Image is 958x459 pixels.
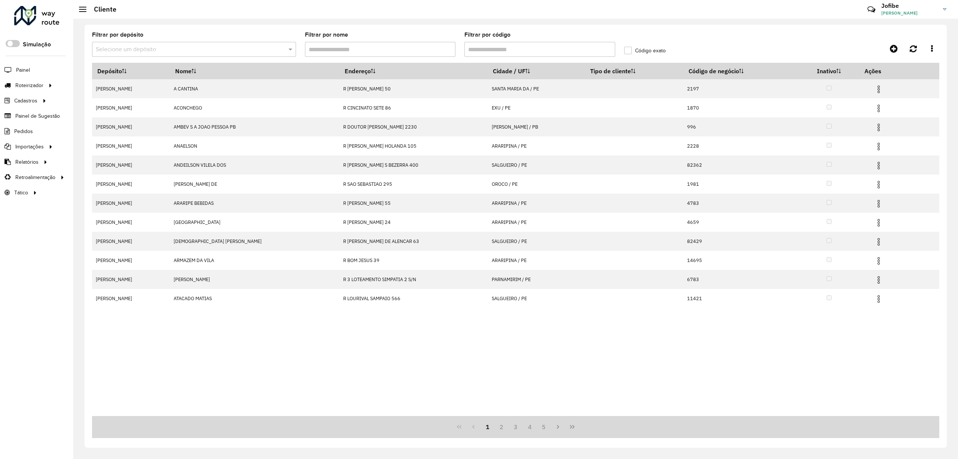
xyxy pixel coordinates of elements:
[92,194,170,213] td: [PERSON_NAME]
[170,289,339,308] td: ATACADO MATIAS
[799,63,860,79] th: Inativo
[683,270,799,289] td: 6783
[523,420,537,434] button: 4
[464,30,510,39] label: Filtrar por código
[488,79,585,98] td: SANTA MARIA DA / PE
[339,79,488,98] td: R [PERSON_NAME] 50
[683,63,799,79] th: Código de negócio
[92,251,170,270] td: [PERSON_NAME]
[14,189,28,197] span: Tático
[15,173,55,181] span: Retroalimentação
[339,232,488,251] td: R [PERSON_NAME] DE ALENCAR 63
[170,232,339,251] td: [DEMOGRAPHIC_DATA] [PERSON_NAME]
[683,232,799,251] td: 82429
[170,194,339,213] td: ARARIPE BEBIDAS
[339,98,488,117] td: R CINCINATO SETE 86
[92,270,170,289] td: [PERSON_NAME]
[339,251,488,270] td: R BOM JESUS 39
[15,81,43,89] span: Roteirizador
[683,117,799,136] td: 996
[683,194,799,213] td: 4783
[683,251,799,270] td: 14695
[683,136,799,155] td: 2228
[170,63,339,79] th: Nome
[509,420,523,434] button: 3
[92,232,170,251] td: [PERSON_NAME]
[170,213,339,232] td: [GEOGRAPHIC_DATA]
[683,289,799,308] td: 11421
[339,175,488,194] td: R SAO SEBASTIAO 295
[339,63,488,79] th: Endereço
[683,98,799,117] td: 1870
[86,5,116,13] h2: Cliente
[339,155,488,175] td: R [PERSON_NAME] S BEZERRA 400
[339,289,488,308] td: R LOURIVAL SAMPAIO 566
[683,175,799,194] td: 1981
[170,117,339,136] td: AMBEV S A JOAO PESSOA PB
[488,270,585,289] td: PARNAMIRIM / PE
[92,175,170,194] td: [PERSON_NAME]
[339,213,488,232] td: R [PERSON_NAME] 24
[488,289,585,308] td: SALGUEIRO / PE
[170,251,339,270] td: ARMAZEM DA VILA
[170,79,339,98] td: A CANTINA
[537,420,551,434] button: 5
[488,98,585,117] td: EXU / PE
[488,155,585,175] td: SALGUEIRO / PE
[15,143,44,151] span: Importações
[339,270,488,289] td: R 3 LOTEAMENTO SIMPATIA 2 S/N
[859,63,904,79] th: Ações
[488,63,585,79] th: Cidade / UF
[488,194,585,213] td: ARARIPINA / PE
[683,79,799,98] td: 2197
[881,10,937,16] span: [PERSON_NAME]
[92,289,170,308] td: [PERSON_NAME]
[16,66,30,74] span: Painel
[488,213,585,232] td: ARARIPINA / PE
[92,155,170,175] td: [PERSON_NAME]
[881,2,937,9] h3: Jofibe
[92,98,170,117] td: [PERSON_NAME]
[23,40,51,49] label: Simulação
[170,136,339,155] td: ANAELSON
[92,63,170,79] th: Depósito
[92,117,170,136] td: [PERSON_NAME]
[14,127,33,135] span: Pedidos
[488,117,585,136] td: [PERSON_NAME] / PB
[92,79,170,98] td: [PERSON_NAME]
[92,30,143,39] label: Filtrar por depósito
[339,194,488,213] td: R [PERSON_NAME] 55
[92,136,170,155] td: [PERSON_NAME]
[92,213,170,232] td: [PERSON_NAME]
[170,270,339,289] td: [PERSON_NAME]
[488,251,585,270] td: ARARIPINA / PE
[683,155,799,175] td: 82362
[494,420,509,434] button: 2
[683,213,799,232] td: 4659
[339,117,488,136] td: R DOUTOR [PERSON_NAME] 2230
[14,97,37,105] span: Cadastros
[551,420,565,434] button: Next Page
[585,63,683,79] th: Tipo de cliente
[170,155,339,175] td: ANDEILSON VILELA DOS
[15,158,39,166] span: Relatórios
[15,112,60,120] span: Painel de Sugestão
[480,420,495,434] button: 1
[624,47,666,55] label: Código exato
[488,136,585,155] td: ARARIPINA / PE
[170,175,339,194] td: [PERSON_NAME] DE
[305,30,348,39] label: Filtrar por nome
[339,136,488,155] td: R [PERSON_NAME] HOLANDA 105
[170,98,339,117] td: ACONCHEGO
[863,1,879,18] a: Contato Rápido
[488,232,585,251] td: SALGUEIRO / PE
[488,175,585,194] td: OROCO / PE
[565,420,579,434] button: Last Page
